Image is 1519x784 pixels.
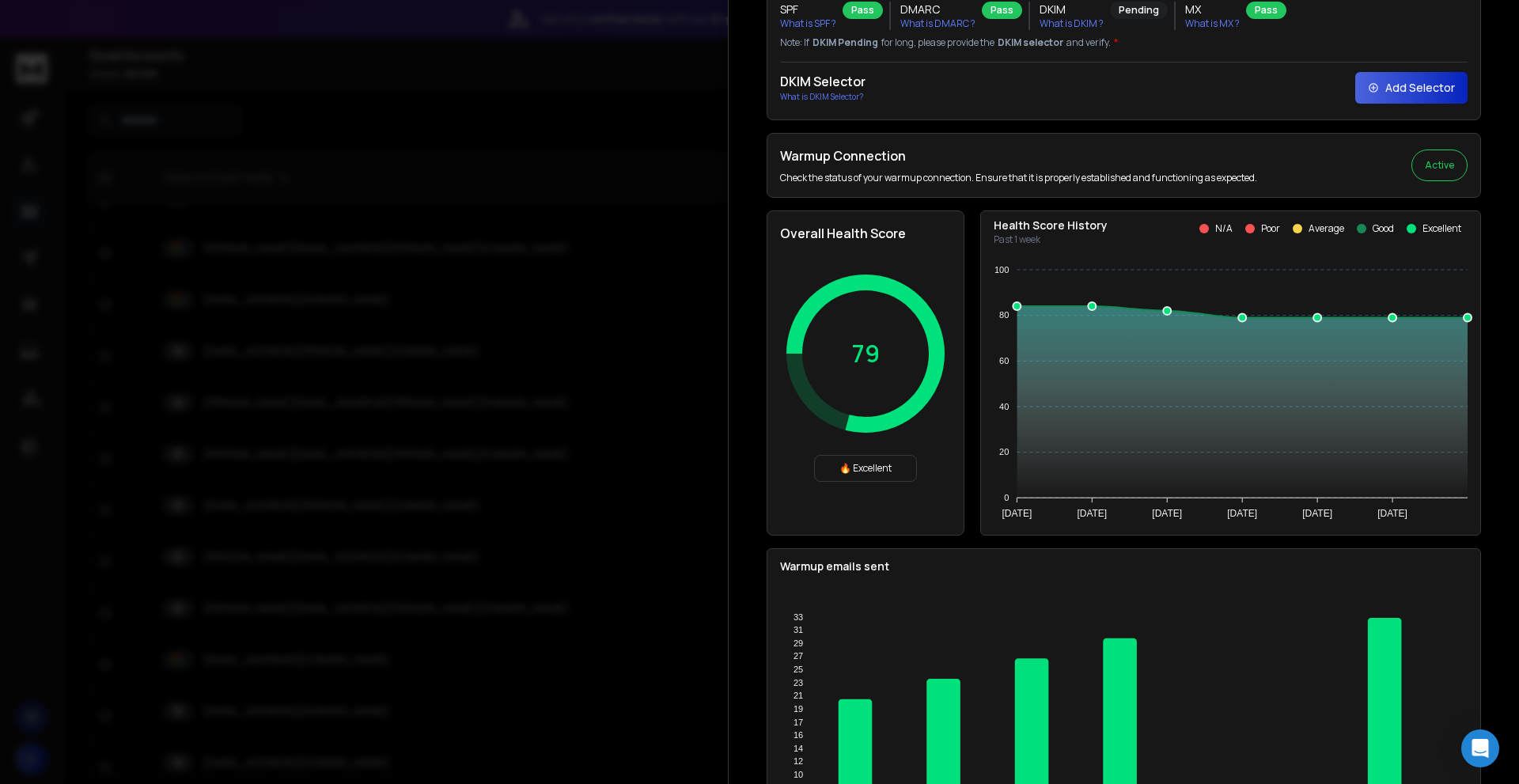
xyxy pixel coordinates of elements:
p: What is DKIM Selector? [780,91,866,103]
p: 79 [852,339,880,368]
h3: DMARC [900,2,975,17]
tspan: 60 [999,356,1009,365]
tspan: 19 [794,704,803,714]
div: Pass [843,2,883,19]
h3: SPF [780,2,836,17]
tspan: [DATE] [1302,508,1332,519]
tspan: 12 [794,756,803,766]
p: Past 1 week [994,233,1108,246]
p: What is SPF ? [780,17,836,30]
p: What is DMARC ? [900,17,975,30]
tspan: [DATE] [1152,508,1182,519]
tspan: [DATE] [1077,508,1107,519]
tspan: 29 [794,638,803,648]
tspan: 0 [1004,493,1009,502]
div: Open Intercom Messenger [1461,729,1499,767]
p: Poor [1261,222,1280,235]
p: Average [1309,222,1344,235]
tspan: [DATE] [1227,508,1257,519]
p: Excellent [1422,222,1461,235]
tspan: 100 [994,265,1009,275]
tspan: 20 [999,447,1009,456]
tspan: [DATE] [1377,508,1407,519]
tspan: 31 [794,625,803,634]
h2: Warmup Connection [780,146,1257,165]
tspan: 40 [999,402,1009,411]
tspan: [DATE] [1002,508,1032,519]
tspan: 33 [794,612,803,622]
p: Good [1373,222,1394,235]
div: 🔥 Excellent [814,455,917,482]
button: Active [1411,150,1468,181]
div: Pass [982,2,1022,19]
p: Check the status of your warmup connection. Ensure that it is properly established and functionin... [780,172,1257,184]
p: What is DKIM ? [1040,17,1104,30]
h2: Overall Health Score [780,224,951,243]
div: Pass [1246,2,1286,19]
p: Warmup emails sent [780,559,1468,574]
tspan: 21 [794,691,803,700]
tspan: 10 [794,770,803,779]
h3: DKIM [1040,2,1104,17]
h2: DKIM Selector [780,72,866,91]
p: N/A [1215,222,1233,235]
tspan: 27 [794,651,803,661]
span: DKIM selector [998,36,1063,49]
tspan: 80 [999,310,1009,320]
tspan: 16 [794,730,803,740]
p: What is MX ? [1185,17,1240,30]
p: Health Score History [994,218,1108,233]
button: Add Selector [1355,72,1468,104]
tspan: 17 [794,718,803,727]
div: Pending [1110,2,1168,19]
tspan: 14 [794,744,803,753]
tspan: 25 [794,665,803,674]
h3: MX [1185,2,1240,17]
tspan: 23 [794,678,803,687]
p: Note: If for long, please provide the and verify. [780,36,1468,49]
span: DKIM Pending [813,36,878,49]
